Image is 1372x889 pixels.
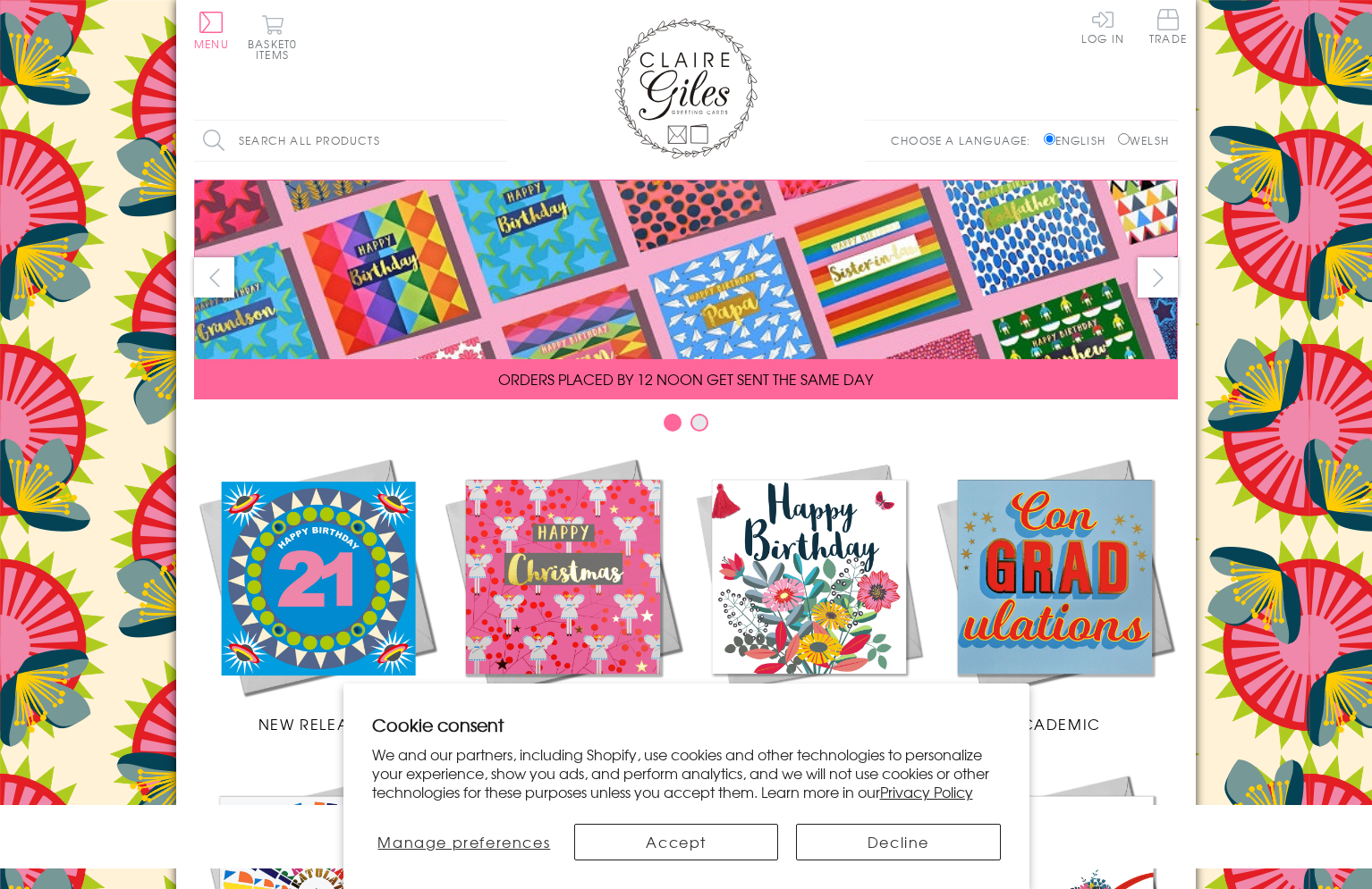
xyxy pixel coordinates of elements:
[796,824,1000,860] button: Decline
[686,454,932,734] a: Birthdays
[194,36,229,52] span: Menu
[372,712,1001,737] h2: Cookie consent
[1138,257,1178,298] button: next
[1044,133,1055,145] input: English
[1009,713,1101,734] span: Academic
[498,368,873,390] span: ORDERS PLACED BY 12 NOON GET SENT THE SAME DAY
[372,824,557,860] button: Manage preferences
[377,831,550,852] span: Manage preferences
[256,36,297,63] span: 0 items
[1044,132,1114,148] label: English
[258,713,376,734] span: New Releases
[1149,9,1187,44] span: Trade
[194,12,229,49] button: Menu
[194,121,507,161] input: Search all products
[880,781,973,802] a: Privacy Policy
[489,121,507,161] input: Search
[1149,9,1187,47] a: Trade
[194,413,1178,440] div: Carousel Pagination
[690,414,708,432] button: Carousel Page 2
[1081,9,1124,44] a: Log In
[194,454,440,734] a: New Releases
[614,18,758,159] img: Claire Giles Greetings Cards
[664,414,682,432] button: Carousel Page 1 (Current Slide)
[440,454,686,734] a: Christmas
[372,745,1001,801] p: We and our partners, including Shopify, use cookies and other technologies to personalize your ex...
[574,824,778,860] button: Accept
[248,14,297,60] button: Basket0 items
[932,454,1178,734] a: Academic
[1118,132,1169,148] label: Welsh
[891,132,1040,148] p: Choose a language:
[1118,133,1130,145] input: Welsh
[194,257,234,298] button: prev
